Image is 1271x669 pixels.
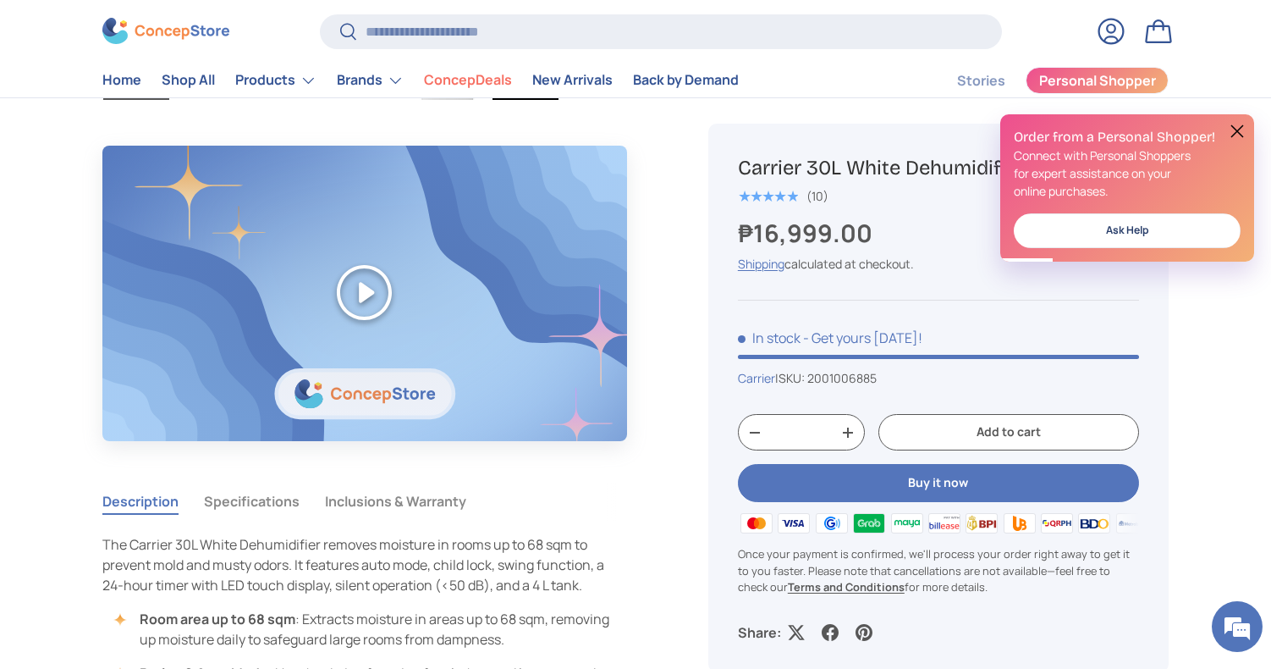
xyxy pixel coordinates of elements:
[1014,147,1241,200] p: Connect with Personal Shoppers for expert assistance on your online purchases.
[325,482,466,521] button: Inclusions & Warranty
[204,482,300,521] button: Specifications
[98,213,234,384] span: We're online!
[807,370,877,386] span: 2001006885
[8,462,322,522] textarea: Type your message and hit 'Enter'
[633,64,739,97] a: Back by Demand
[1039,75,1156,88] span: Personal Shopper
[327,64,414,97] summary: Brands
[102,482,179,521] button: Description
[806,190,828,202] div: (10)
[813,511,850,536] img: gcash
[738,255,1139,273] div: calculated at checkout.
[775,370,877,386] span: |
[916,64,1169,97] nav: Secondary
[850,511,888,536] img: grabpay
[779,370,805,386] span: SKU:
[963,511,1000,536] img: bpi
[88,95,284,117] div: Chat with us now
[532,64,613,97] a: New Arrivals
[738,189,798,204] div: 5.0 out of 5.0 stars
[1000,511,1037,536] img: ubp
[738,547,1139,596] p: Once your payment is confirmed, we'll process your order right away to get it to you faster. Plea...
[775,511,812,536] img: visa
[1014,128,1241,147] h2: Order from a Personal Shopper!
[738,188,798,205] span: ★★★★★
[278,8,318,49] div: Minimize live chat window
[102,64,739,97] nav: Primary
[119,609,627,650] li: : Extracts moisture in areas up to 68 sqm, removing up moisture daily to safeguard large rooms fr...
[788,579,905,594] a: Terms and Conditions
[102,535,604,594] span: The Carrier 30L White Dehumidifier removes moisture in rooms up to 68 sqm to prevent mold and mus...
[140,610,295,628] strong: Room area up to 68 sqm
[738,185,828,204] a: 5.0 out of 5.0 stars (10)
[738,256,784,272] a: Shipping
[1014,213,1241,248] a: Ask Help
[738,216,877,250] strong: ₱16,999.00
[225,64,327,97] summary: Products
[957,64,1005,97] a: Stories
[102,19,229,45] img: ConcepStore
[803,329,922,347] p: - Get yours [DATE]!
[102,64,141,97] a: Home
[1038,511,1076,536] img: qrph
[878,414,1139,451] button: Add to cart
[738,155,1139,181] h1: Carrier 30L White Dehumidifier
[1026,67,1169,94] a: Personal Shopper
[738,370,775,386] a: Carrier
[888,511,925,536] img: maya
[738,511,775,536] img: master
[738,464,1139,502] button: Buy it now
[1076,511,1113,536] img: bdo
[738,329,801,347] span: In stock
[162,64,215,97] a: Shop All
[1114,511,1151,536] img: metrobank
[926,511,963,536] img: billease
[424,64,512,97] a: ConcepDeals
[738,622,781,643] p: Share:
